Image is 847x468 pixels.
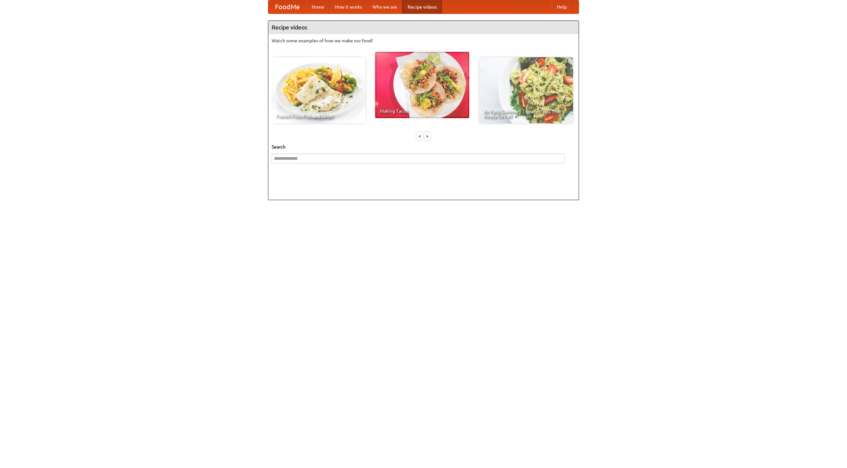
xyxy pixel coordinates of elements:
[272,37,575,44] p: Watch some examples of how we make our food!
[268,21,579,34] h4: Recipe videos
[306,0,330,14] a: Home
[268,0,306,14] a: FoodMe
[276,114,361,119] span: French Fries Fish and Chips
[402,0,442,14] a: Recipe videos
[330,0,367,14] a: How it works
[484,109,568,119] span: An Easy, Summery Tomato Pasta That's Ready for Fall
[367,0,402,14] a: Who we are
[375,52,469,118] a: Making Tacos
[417,132,423,140] div: «
[380,109,465,113] span: Making Tacos
[552,0,572,14] a: Help
[272,144,575,150] h5: Search
[272,57,366,123] a: French Fries Fish and Chips
[479,57,573,123] a: An Easy, Summery Tomato Pasta That's Ready for Fall
[424,132,430,140] div: »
